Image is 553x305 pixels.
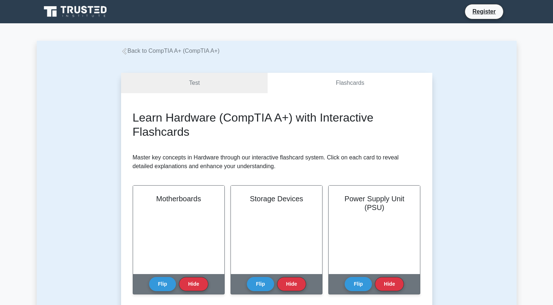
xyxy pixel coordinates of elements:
[375,277,404,291] button: Hide
[142,194,216,203] h2: Motherboards
[268,73,432,94] a: Flashcards
[240,194,313,203] h2: Storage Devices
[149,277,176,291] button: Flip
[121,48,220,54] a: Back to CompTIA A+ (CompTIA A+)
[468,7,500,16] a: Register
[337,194,411,212] h2: Power Supply Unit (PSU)
[133,153,421,171] p: Master key concepts in Hardware through our interactive flashcard system. Click on each card to r...
[179,277,208,291] button: Hide
[247,277,274,291] button: Flip
[121,73,268,94] a: Test
[133,111,421,139] h2: Learn Hardware (CompTIA A+) with Interactive Flashcards
[345,277,372,291] button: Flip
[277,277,306,291] button: Hide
